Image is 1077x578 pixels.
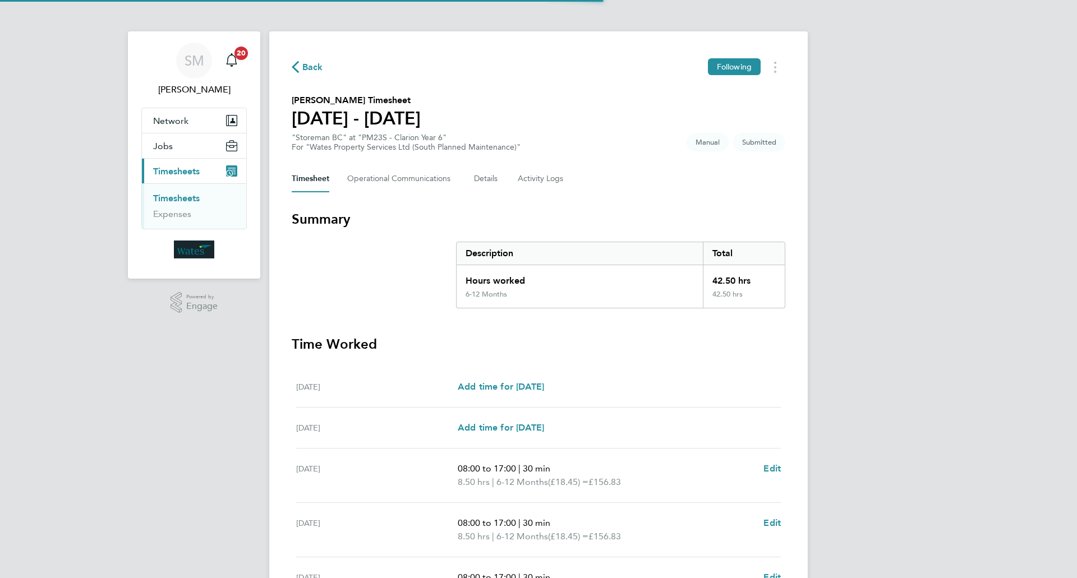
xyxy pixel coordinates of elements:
[292,210,785,228] h3: Summary
[703,290,785,308] div: 42.50 hrs
[474,165,500,192] button: Details
[141,241,247,258] a: Go to home page
[292,60,323,74] button: Back
[588,531,621,542] span: £156.83
[186,292,218,302] span: Powered by
[296,421,458,434] div: [DATE]
[763,463,781,474] span: Edit
[142,159,246,183] button: Timesheets
[466,290,507,299] div: 6-12 Months
[703,242,785,265] div: Total
[588,477,621,487] span: £156.83
[220,43,243,78] a: 20
[458,517,516,528] span: 08:00 to 17:00
[292,165,329,192] button: Timesheet
[174,241,214,258] img: wates-logo-retina.png
[763,516,781,530] a: Edit
[142,133,246,158] button: Jobs
[292,133,521,152] div: "Storeman BC" at "PM23S - Clarion Year 6"
[185,53,204,68] span: SM
[458,422,544,433] span: Add time for [DATE]
[518,517,521,528] span: |
[548,477,588,487] span: (£18.45) =
[153,166,200,177] span: Timesheets
[496,475,548,489] span: 6-12 Months
[153,209,191,219] a: Expenses
[708,58,761,75] button: Following
[763,462,781,475] a: Edit
[128,31,260,279] nav: Main navigation
[171,292,218,313] a: Powered byEngage
[302,61,323,74] span: Back
[347,165,456,192] button: Operational Communications
[142,183,246,229] div: Timesheets
[153,193,200,204] a: Timesheets
[292,142,521,152] div: For "Wates Property Services Ltd (South Planned Maintenance)"
[296,516,458,543] div: [DATE]
[703,265,785,290] div: 42.50 hrs
[457,265,703,290] div: Hours worked
[523,517,550,528] span: 30 min
[458,381,544,392] span: Add time for [DATE]
[141,83,247,96] span: Suraj Meghani
[292,94,421,107] h2: [PERSON_NAME] Timesheet
[763,517,781,528] span: Edit
[142,108,246,133] button: Network
[292,335,785,353] h3: Time Worked
[458,380,544,394] a: Add time for [DATE]
[153,141,173,151] span: Jobs
[296,462,458,489] div: [DATE]
[457,242,703,265] div: Description
[492,531,494,542] span: |
[296,380,458,394] div: [DATE]
[518,165,565,192] button: Activity Logs
[458,531,490,542] span: 8.50 hrs
[492,477,494,487] span: |
[186,302,218,311] span: Engage
[518,463,521,474] span: |
[548,531,588,542] span: (£18.45) =
[496,530,548,543] span: 6-12 Months
[458,477,490,487] span: 8.50 hrs
[234,47,248,60] span: 20
[153,115,188,126] span: Network
[458,421,544,434] a: Add time for [DATE]
[141,43,247,96] a: SM[PERSON_NAME]
[292,107,421,130] h1: [DATE] - [DATE]
[523,463,550,474] span: 30 min
[687,133,729,151] span: This timesheet was manually created.
[458,463,516,474] span: 08:00 to 17:00
[717,62,752,72] span: Following
[456,242,785,308] div: Summary
[733,133,785,151] span: This timesheet is Submitted.
[765,58,785,76] button: Timesheets Menu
